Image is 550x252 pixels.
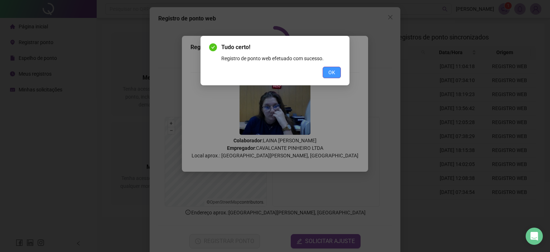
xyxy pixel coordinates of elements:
[526,228,543,245] div: Open Intercom Messenger
[221,43,341,52] span: Tudo certo!
[323,67,341,78] button: OK
[221,54,341,62] div: Registro de ponto web efetuado com sucesso.
[209,43,217,51] span: check-circle
[328,68,335,76] span: OK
